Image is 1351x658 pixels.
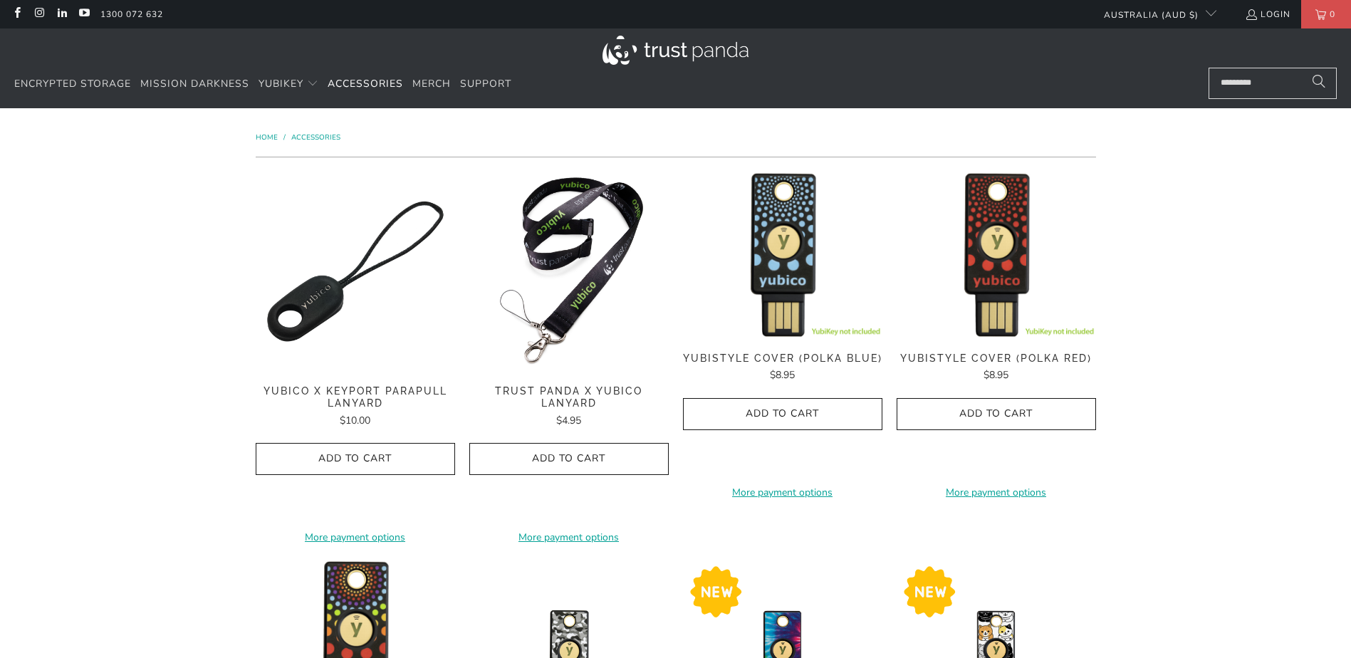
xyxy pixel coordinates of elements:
[683,172,882,338] img: YubiStyle Cover (Polka Blue) - Trust Panda
[14,77,131,90] span: Encrypted Storage
[100,6,163,22] a: 1300 072 632
[256,530,455,545] a: More payment options
[469,172,669,371] img: Trust Panda Yubico Lanyard - Trust Panda
[14,68,131,101] a: Encrypted Storage
[271,453,440,465] span: Add to Cart
[256,132,280,142] a: Home
[256,385,455,429] a: Yubico x Keyport Parapull Lanyard $10.00
[33,9,45,20] a: Trust Panda Australia on Instagram
[469,530,669,545] a: More payment options
[140,68,249,101] a: Mission Darkness
[256,132,278,142] span: Home
[897,398,1096,430] button: Add to Cart
[897,352,1096,384] a: YubiStyle Cover (Polka Red) $8.95
[328,68,403,101] a: Accessories
[328,77,403,90] span: Accessories
[1209,68,1337,99] input: Search...
[683,352,882,384] a: YubiStyle Cover (Polka Blue) $8.95
[11,9,23,20] a: Trust Panda Australia on Facebook
[256,172,455,371] img: Yubico x Keyport Parapull Lanyard - Trust Panda
[897,352,1096,365] span: YubiStyle Cover (Polka Red)
[897,172,1096,338] img: YubiStyle Cover (Polka Red) - Trust Panda
[256,385,455,409] span: Yubico x Keyport Parapull Lanyard
[683,398,882,430] button: Add to Cart
[698,408,867,420] span: Add to Cart
[469,443,669,475] button: Add to Cart
[1301,68,1337,99] button: Search
[897,485,1096,501] a: More payment options
[412,68,451,101] a: Merch
[484,453,654,465] span: Add to Cart
[683,485,882,501] a: More payment options
[770,368,795,382] span: $8.95
[56,9,68,20] a: Trust Panda Australia on LinkedIn
[78,9,90,20] a: Trust Panda Australia on YouTube
[984,368,1008,382] span: $8.95
[460,68,511,101] a: Support
[556,414,581,427] span: $4.95
[912,408,1081,420] span: Add to Cart
[469,385,669,409] span: Trust Panda x Yubico Lanyard
[283,132,286,142] span: /
[460,77,511,90] span: Support
[256,172,455,371] a: Yubico x Keyport Parapull Lanyard - Trust Panda Yubico x Keyport Parapull Lanyard - Trust Panda
[259,77,303,90] span: YubiKey
[259,68,318,101] summary: YubiKey
[291,132,340,142] a: Accessories
[683,352,882,365] span: YubiStyle Cover (Polka Blue)
[140,77,249,90] span: Mission Darkness
[469,385,669,429] a: Trust Panda x Yubico Lanyard $4.95
[412,77,451,90] span: Merch
[603,36,748,65] img: Trust Panda Australia
[14,68,511,101] nav: Translation missing: en.navigation.header.main_nav
[1245,6,1290,22] a: Login
[256,443,455,475] button: Add to Cart
[340,414,370,427] span: $10.00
